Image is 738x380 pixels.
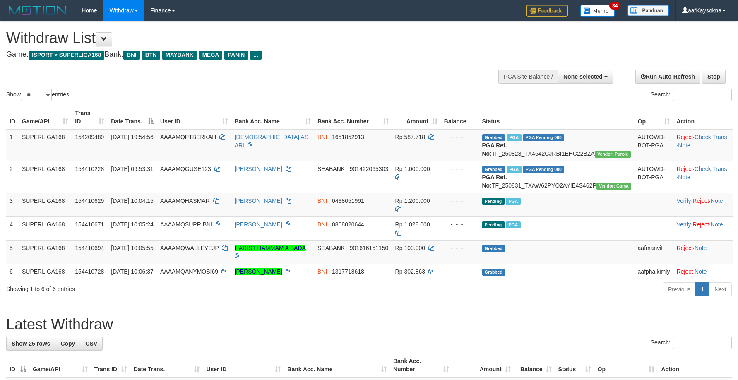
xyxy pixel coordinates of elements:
[6,161,19,193] td: 2
[91,354,130,377] th: Trans ID: activate to sort column ascending
[514,354,555,377] th: Balance: activate to sort column ascending
[108,106,157,129] th: Date Trans.: activate to sort column descending
[479,129,635,161] td: TF_250828_TX4642CJRBI1EHC22BZA
[594,354,658,377] th: Op: activate to sort column ascending
[75,221,104,228] span: 154410671
[444,197,476,205] div: - - -
[635,240,673,264] td: aafmanvit
[635,129,673,161] td: AUTOWD-BOT-PGA
[6,129,19,161] td: 1
[526,5,568,17] img: Feedback.jpg
[482,174,507,189] b: PGA Ref. No:
[482,269,505,276] span: Grabbed
[663,282,696,296] a: Previous
[235,134,308,149] a: [DEMOGRAPHIC_DATA] AS ARI
[563,73,603,80] span: None selected
[75,268,104,275] span: 154410728
[482,166,505,173] span: Grabbed
[162,51,197,60] span: MAYBANK
[507,166,521,173] span: Marked by aafsengchandara
[395,221,430,228] span: Rp 1.028.000
[658,354,732,377] th: Action
[580,5,615,17] img: Button%20Memo.svg
[224,51,248,60] span: PANIN
[595,151,631,158] span: Vendor URL: https://trx4.1velocity.biz
[395,134,425,140] span: Rp 587.718
[596,183,631,190] span: Vendor URL: https://trx31.1velocity.biz
[6,264,19,279] td: 6
[673,106,733,129] th: Action
[6,281,301,293] div: Showing 1 to 6 of 6 entries
[392,106,441,129] th: Amount: activate to sort column ascending
[444,267,476,276] div: - - -
[111,221,153,228] span: [DATE] 10:05:24
[695,134,727,140] a: Check Trans
[317,245,345,251] span: SEABANK
[395,268,425,275] span: Rp 302.863
[332,268,364,275] span: Copy 1317718618 to clipboard
[635,70,700,84] a: Run Auto-Refresh
[482,134,505,141] span: Grabbed
[676,134,693,140] a: Reject
[673,129,733,161] td: · ·
[506,198,520,205] span: Marked by aafsoycanthlai
[692,197,709,204] a: Reject
[317,197,327,204] span: BNI
[678,174,690,180] a: Note
[111,245,153,251] span: [DATE] 10:05:55
[635,264,673,279] td: aafphalkimly
[673,264,733,279] td: ·
[479,161,635,193] td: TF_250831_TXAW62PYO2AYIE4S462P
[75,166,104,172] span: 154410228
[160,166,211,172] span: AAAAMQGUSE123
[235,245,306,251] a: HARIST HAMMAM A BADA
[332,134,364,140] span: Copy 1651852913 to clipboard
[6,354,29,377] th: ID: activate to sort column descending
[676,245,693,251] a: Reject
[19,193,72,216] td: SUPERLIGA168
[29,354,91,377] th: Game/API: activate to sort column ascending
[695,282,709,296] a: 1
[558,70,613,84] button: None selected
[395,166,430,172] span: Rp 1.000.000
[55,337,80,351] a: Copy
[692,221,709,228] a: Reject
[678,142,690,149] a: Note
[6,4,69,17] img: MOTION_logo.png
[160,197,210,204] span: AAAAMQHASMAR
[444,220,476,228] div: - - -
[111,134,153,140] span: [DATE] 19:54:56
[80,337,103,351] a: CSV
[19,106,72,129] th: Game/API: activate to sort column ascending
[142,51,160,60] span: BTN
[317,134,327,140] span: BNI
[111,268,153,275] span: [DATE] 10:06:37
[695,268,707,275] a: Note
[6,193,19,216] td: 3
[19,240,72,264] td: SUPERLIGA168
[482,221,505,228] span: Pending
[75,197,104,204] span: 154410629
[75,134,104,140] span: 154209489
[452,354,514,377] th: Amount: activate to sort column ascending
[482,142,507,157] b: PGA Ref. No:
[85,340,97,347] span: CSV
[6,240,19,264] td: 5
[160,221,212,228] span: AAAAMQSUPRIBNI
[317,221,327,228] span: BNI
[673,193,733,216] td: · ·
[29,51,104,60] span: ISPORT > SUPERLIGA168
[160,245,219,251] span: AAAAMQWALLEYEJP
[676,221,691,228] a: Verify
[673,89,732,101] input: Search:
[160,268,218,275] span: AAAAMQANYMOSI69
[676,268,693,275] a: Reject
[235,268,282,275] a: [PERSON_NAME]
[635,106,673,129] th: Op: activate to sort column ascending
[702,70,726,84] a: Stop
[317,166,345,172] span: SEABANK
[555,354,594,377] th: Status: activate to sort column ascending
[498,70,558,84] div: PGA Site Balance /
[506,221,520,228] span: Marked by aafsoycanthlai
[123,51,139,60] span: BNI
